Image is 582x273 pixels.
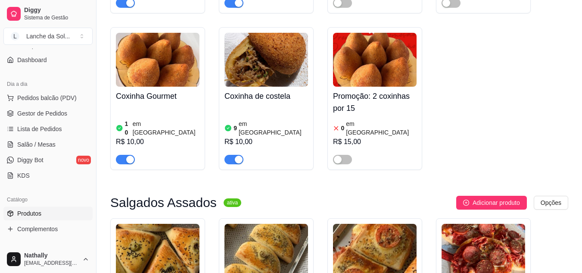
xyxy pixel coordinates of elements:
[3,169,93,182] a: KDS
[3,207,93,220] a: Produtos
[17,209,41,218] span: Produtos
[463,200,469,206] span: plus-circle
[456,196,527,210] button: Adicionar produto
[3,53,93,67] a: Dashboard
[17,156,44,164] span: Diggy Bot
[24,14,89,21] span: Sistema de Gestão
[116,33,199,87] img: product-image
[333,137,417,147] div: R$ 15,00
[224,198,241,207] sup: ativa
[110,198,217,208] h3: Salgados Assados
[3,193,93,207] div: Catálogo
[17,225,58,233] span: Complementos
[24,260,79,267] span: [EMAIL_ADDRESS][DOMAIN_NAME]
[17,56,47,64] span: Dashboard
[11,32,19,41] span: L
[24,6,89,14] span: Diggy
[3,77,93,91] div: Dia a dia
[224,33,308,87] img: product-image
[17,109,67,118] span: Gestor de Pedidos
[346,119,417,137] article: em [GEOGRAPHIC_DATA]
[333,90,417,114] h4: Promoção: 2 coxinhas por 15
[26,32,70,41] div: Lanche da Sol ...
[133,119,199,137] article: em [GEOGRAPHIC_DATA]
[3,107,93,120] a: Gestor de Pedidos
[473,198,520,207] span: Adicionar produto
[3,249,93,270] button: Nathally[EMAIL_ADDRESS][DOMAIN_NAME]
[3,222,93,236] a: Complementos
[341,124,345,132] article: 0
[3,91,93,105] button: Pedidos balcão (PDV)
[116,90,199,102] h4: Coxinha Gourmet
[3,122,93,136] a: Lista de Pedidos
[24,252,79,260] span: Nathally
[3,3,93,24] a: DiggySistema de Gestão
[17,171,30,180] span: KDS
[3,153,93,167] a: Diggy Botnovo
[541,198,561,207] span: Opções
[333,33,417,87] img: product-image
[17,140,56,149] span: Salão / Mesas
[239,119,308,137] article: em [GEOGRAPHIC_DATA]
[3,138,93,151] a: Salão / Mesas
[17,94,77,102] span: Pedidos balcão (PDV)
[224,137,308,147] div: R$ 10,00
[534,196,568,210] button: Opções
[233,124,237,132] article: 9
[125,119,131,137] article: 10
[17,125,62,133] span: Lista de Pedidos
[3,28,93,45] button: Select a team
[116,137,199,147] div: R$ 10,00
[224,90,308,102] h4: Coxinha de costela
